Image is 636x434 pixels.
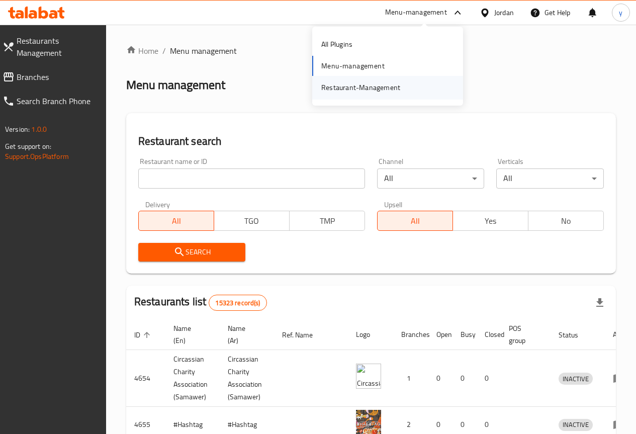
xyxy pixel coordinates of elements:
[496,168,604,189] div: All
[162,45,166,57] li: /
[619,7,622,18] span: y
[494,7,514,18] div: Jordan
[452,319,477,350] th: Busy
[5,150,69,163] a: Support.OpsPlatform
[393,319,428,350] th: Branches
[321,39,352,50] div: All Plugins
[218,214,286,228] span: TGO
[134,329,153,341] span: ID
[477,350,501,407] td: 0
[457,214,524,228] span: Yes
[214,211,290,231] button: TGO
[532,214,600,228] span: No
[377,168,485,189] div: All
[228,322,262,346] span: Name (Ar)
[165,350,220,407] td: ​Circassian ​Charity ​Association​ (Samawer)
[145,201,170,208] label: Delivery
[138,243,246,262] button: Search
[209,298,266,308] span: 15323 record(s)
[452,211,528,231] button: Yes
[613,372,631,384] div: Menu
[321,82,400,93] div: Restaurant-Management
[477,319,501,350] th: Closed
[509,322,538,346] span: POS group
[294,214,361,228] span: TMP
[173,322,208,346] span: Name (En)
[126,77,225,93] h2: Menu management
[289,211,365,231] button: TMP
[282,329,326,341] span: Ref. Name
[138,211,214,231] button: All
[5,140,51,153] span: Get support on:
[393,350,428,407] td: 1
[31,123,47,136] span: 1.0.0
[170,45,237,57] span: Menu management
[385,7,447,19] div: Menu-management
[356,364,381,389] img: ​Circassian ​Charity ​Association​ (Samawer)
[5,123,30,136] span: Version:
[428,319,452,350] th: Open
[528,211,604,231] button: No
[452,350,477,407] td: 0
[209,295,266,311] div: Total records count
[559,419,593,430] span: INACTIVE
[348,319,393,350] th: Logo
[134,294,267,311] h2: Restaurants list
[384,201,403,208] label: Upsell
[126,45,158,57] a: Home
[559,373,593,385] span: INACTIVE
[17,95,98,107] span: Search Branch Phone
[138,134,604,149] h2: Restaurant search
[220,350,274,407] td: ​Circassian ​Charity ​Association​ (Samawer)
[382,214,449,228] span: All
[17,35,98,59] span: Restaurants Management
[428,350,452,407] td: 0
[126,45,616,57] nav: breadcrumb
[377,211,453,231] button: All
[559,329,591,341] span: Status
[613,418,631,430] div: Menu
[126,350,165,407] td: 4654
[138,168,365,189] input: Search for restaurant name or ID..
[146,246,238,258] span: Search
[588,291,612,315] div: Export file
[143,214,210,228] span: All
[17,71,98,83] span: Branches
